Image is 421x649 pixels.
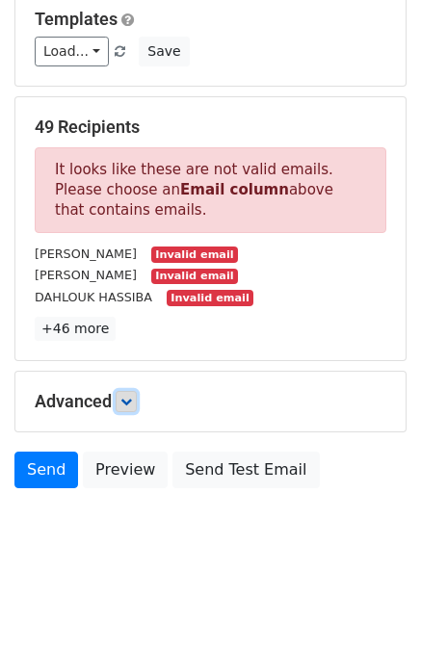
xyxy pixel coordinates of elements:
[35,290,152,304] small: DAHLOUK HASSIBA
[325,557,421,649] div: Widget de chat
[35,391,386,412] h5: Advanced
[172,452,319,488] a: Send Test Email
[83,452,168,488] a: Preview
[35,9,118,29] a: Templates
[180,181,289,198] strong: Email column
[35,247,137,261] small: [PERSON_NAME]
[35,37,109,66] a: Load...
[35,117,386,138] h5: 49 Recipients
[139,37,189,66] button: Save
[14,452,78,488] a: Send
[167,290,253,306] small: Invalid email
[35,317,116,341] a: +46 more
[35,147,386,233] p: It looks like these are not valid emails. Please choose an above that contains emails.
[35,268,137,282] small: [PERSON_NAME]
[151,247,238,263] small: Invalid email
[325,557,421,649] iframe: Chat Widget
[151,269,238,285] small: Invalid email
